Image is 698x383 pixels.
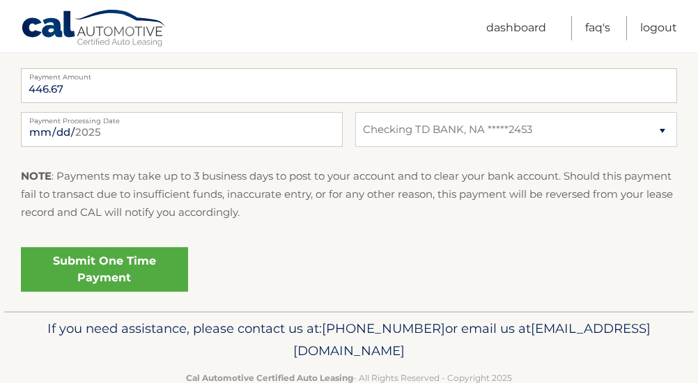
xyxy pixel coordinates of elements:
[21,112,343,123] label: Payment Processing Date
[186,373,353,383] strong: Cal Automotive Certified Auto Leasing
[25,318,673,362] p: If you need assistance, please contact us at: or email us at
[21,112,343,147] input: Payment Date
[640,16,677,40] a: Logout
[21,169,52,182] strong: NOTE
[21,68,677,79] label: Payment Amount
[21,9,167,49] a: Cal Automotive
[21,247,188,292] a: Submit One Time Payment
[21,167,677,222] p: : Payments may take up to 3 business days to post to your account and to clear your bank account....
[322,320,445,336] span: [PHONE_NUMBER]
[585,16,610,40] a: FAQ's
[486,16,546,40] a: Dashboard
[21,68,677,103] input: Payment Amount
[293,320,651,359] span: [EMAIL_ADDRESS][DOMAIN_NAME]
